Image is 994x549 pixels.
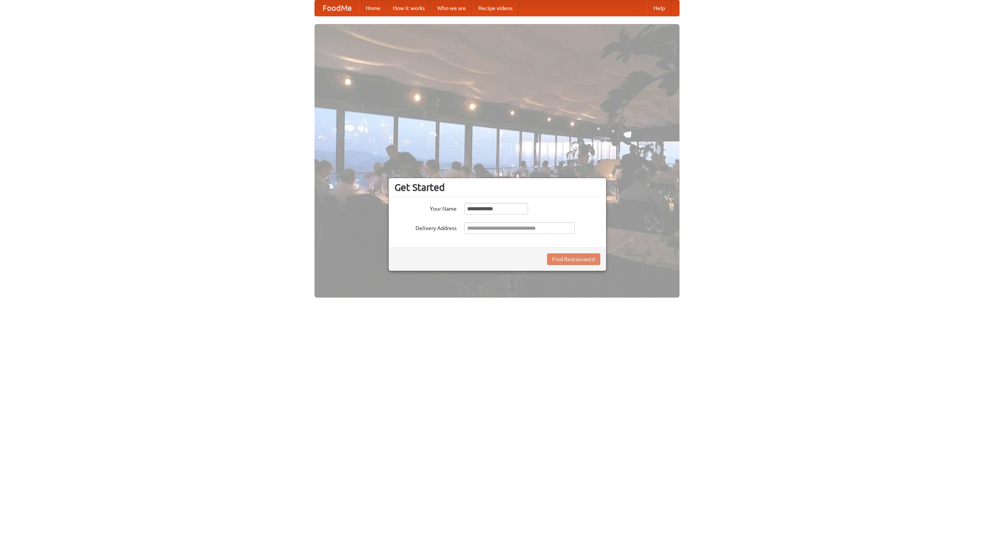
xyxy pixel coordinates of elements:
a: How it works [387,0,431,16]
h3: Get Started [394,182,600,193]
label: Your Name [394,203,457,213]
a: Who we are [431,0,472,16]
a: FoodMe [315,0,360,16]
a: Help [647,0,671,16]
button: Find Restaurants! [547,253,600,265]
label: Delivery Address [394,222,457,232]
a: Home [360,0,387,16]
a: Recipe videos [472,0,519,16]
